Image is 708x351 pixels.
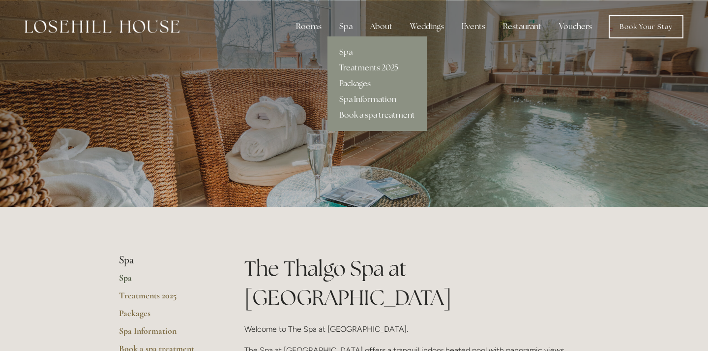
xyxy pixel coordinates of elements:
[288,17,329,36] div: Rooms
[327,107,427,123] a: Book a spa treatment
[119,325,213,343] a: Spa Information
[327,60,427,76] a: Treatments 2025
[244,254,589,312] h1: The Thalgo Spa at [GEOGRAPHIC_DATA]
[495,17,549,36] div: Restaurant
[119,272,213,290] a: Spa
[119,290,213,308] a: Treatments 2025
[327,92,427,107] a: Spa Information
[119,308,213,325] a: Packages
[327,44,427,60] a: Spa
[244,322,589,336] p: Welcome to The Spa at [GEOGRAPHIC_DATA].
[454,17,493,36] div: Events
[362,17,400,36] div: About
[119,254,213,267] li: Spa
[551,17,600,36] a: Vouchers
[327,76,427,92] a: Packages
[609,15,683,38] a: Book Your Stay
[402,17,452,36] div: Weddings
[331,17,360,36] div: Spa
[25,20,179,33] img: Losehill House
